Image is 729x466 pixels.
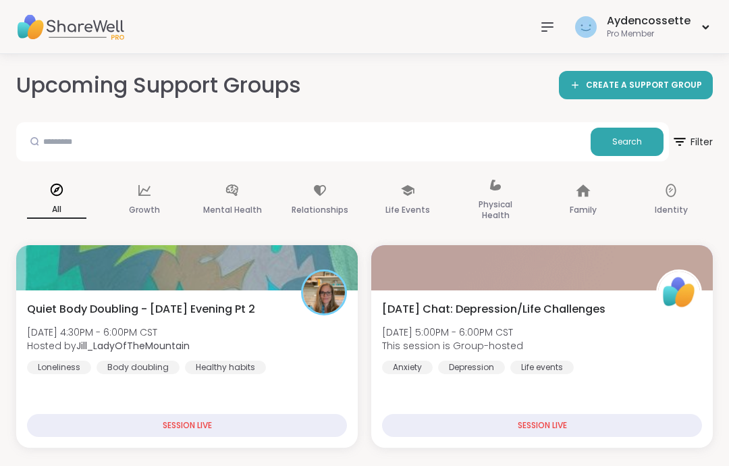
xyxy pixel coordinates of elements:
[385,202,430,218] p: Life Events
[303,271,345,313] img: Jill_LadyOfTheMountain
[97,361,180,374] div: Body doubling
[27,326,190,339] span: [DATE] 4:30PM - 6:00PM CST
[129,202,160,218] p: Growth
[607,28,691,40] div: Pro Member
[438,361,505,374] div: Depression
[382,339,523,353] span: This session is Group-hosted
[672,122,713,161] button: Filter
[292,202,348,218] p: Relationships
[466,197,525,224] p: Physical Health
[76,339,190,353] b: Jill_LadyOfTheMountain
[16,70,301,101] h2: Upcoming Support Groups
[658,271,700,313] img: ShareWell
[655,202,688,218] p: Identity
[203,202,262,218] p: Mental Health
[27,414,347,437] div: SESSION LIVE
[382,326,523,339] span: [DATE] 5:00PM - 6:00PM CST
[575,16,597,38] img: Aydencossette
[559,71,713,99] a: CREATE A SUPPORT GROUP
[185,361,266,374] div: Healthy habits
[16,3,124,51] img: ShareWell Nav Logo
[586,80,702,91] span: CREATE A SUPPORT GROUP
[510,361,574,374] div: Life events
[27,301,255,317] span: Quiet Body Doubling - [DATE] Evening Pt 2
[591,128,664,156] button: Search
[382,361,433,374] div: Anxiety
[27,339,190,353] span: Hosted by
[672,126,713,158] span: Filter
[27,361,91,374] div: Loneliness
[607,14,691,28] div: Aydencossette
[570,202,597,218] p: Family
[382,414,702,437] div: SESSION LIVE
[612,136,642,148] span: Search
[27,201,86,219] p: All
[382,301,605,317] span: [DATE] Chat: Depression/Life Challenges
